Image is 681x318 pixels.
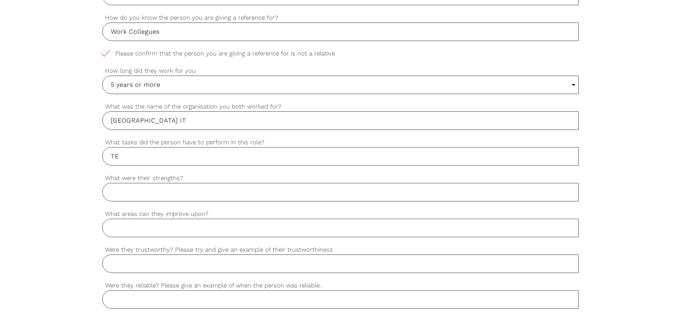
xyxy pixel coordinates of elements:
[102,66,579,76] label: How long did they work for you
[102,281,579,290] label: Were they reliable? Please give an example of when the person was reliable.
[102,49,350,58] span: Please confirm that the person you are giving a reference for is not a relative
[102,13,579,23] label: How do you know the person you are giving a reference for?
[102,102,579,111] label: What was the name of the organisation you both worked for?
[102,209,579,219] label: What areas can they improve upon?
[102,138,579,147] label: What tasks did the person have to perform in this role?
[102,174,579,183] label: What were their strengths?
[102,245,579,254] label: Were they trustworthy? Please try and give an example of their trustworthiness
